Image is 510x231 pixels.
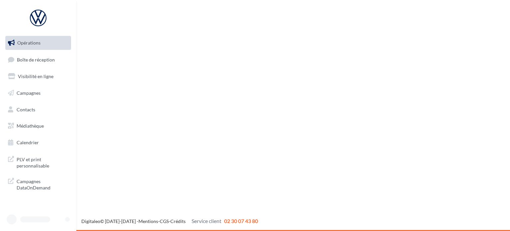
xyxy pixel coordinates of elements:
a: Contacts [4,103,72,117]
a: Médiathèque [4,119,72,133]
a: Opérations [4,36,72,50]
span: Campagnes DataOnDemand [17,177,68,191]
a: PLV et print personnalisable [4,152,72,172]
span: 02 30 07 43 80 [224,218,258,224]
span: PLV et print personnalisable [17,155,68,169]
a: Campagnes [4,86,72,100]
span: Visibilité en ligne [18,73,53,79]
a: Digitaleo [81,218,100,224]
a: CGS [160,218,169,224]
a: Calendrier [4,136,72,150]
span: Contacts [17,106,35,112]
a: Boîte de réception [4,53,72,67]
span: Médiathèque [17,123,44,129]
span: Calendrier [17,140,39,145]
span: Service client [192,218,221,224]
span: © [DATE]-[DATE] - - - [81,218,258,224]
span: Opérations [17,40,41,46]
a: Crédits [170,218,186,224]
span: Campagnes [17,90,41,96]
a: Visibilité en ligne [4,69,72,83]
a: Mentions [138,218,158,224]
a: Campagnes DataOnDemand [4,174,72,194]
span: Boîte de réception [17,57,55,62]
